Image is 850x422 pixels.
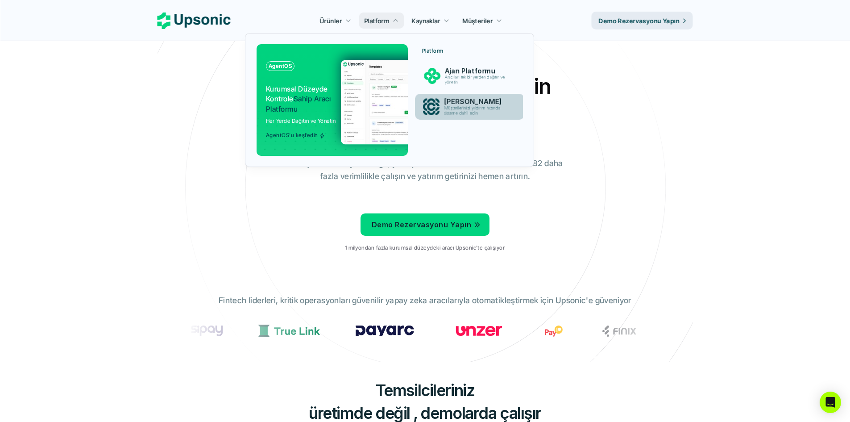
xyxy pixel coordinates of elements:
[345,244,505,251] font: 1 milyondan fazla kurumsal düzeydeki aracı Upsonic'te çalışıyor
[269,63,292,69] font: AgentOS
[463,17,493,25] font: Müşteriler
[599,17,680,25] font: Demo Rezervasyonu Yapın
[412,17,440,25] font: Kaynaklar
[444,67,495,75] font: Ajan Platformu
[820,392,841,413] div: Intercom Messenger'ı açın
[266,94,333,113] font: Sahip Aracı Platformu
[219,296,631,305] font: Fintech liderleri, kritik operasyonları güvenilir yapay zeka aracılarıyla otomatikleştirmek için ...
[444,97,501,106] font: [PERSON_NAME]
[266,132,318,138] font: AgentOS'u keşfedin
[364,17,389,25] font: Platform
[376,380,474,400] font: Temsilcileriniz
[592,12,693,29] a: Demo Rezervasyonu Yapın
[444,105,502,115] font: Müşterilerinizi yıldırım hızında sisteme dahil edin
[320,17,342,25] font: Ürünler
[257,44,408,156] a: AgentOSKurumsal Düzeyde KontroleSahip Aracı PlatformuHer Yerde Dağıtın ve YönetinAgentOS'u keşfedin
[299,73,555,130] font: FinTech Operasyonları için Agentic AI Platformu
[266,84,330,103] font: Kurumsal Düzeyde Kontrole
[361,213,489,236] a: Demo Rezervasyonu Yapın
[422,47,444,54] font: Platform
[266,117,336,124] font: Her Yerde Dağıtın ve Yönetin
[315,13,357,29] a: Ürünler
[266,132,325,138] span: AgentOS'u keşfedin
[444,75,506,84] font: Aracıları tek bir yerden dağıtın ve yönetin
[372,220,471,229] font: Demo Rezervasyonu Yapın
[287,159,565,181] font: Yerleştirmeden uyumluluğa, yerleşimden otonom kontrole kadar. %82 daha fazla verimlilikle çalışın...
